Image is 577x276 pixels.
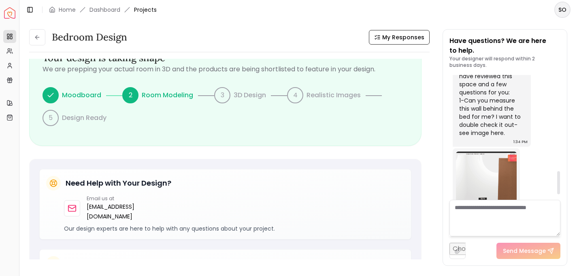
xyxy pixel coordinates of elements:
img: Chat Image [456,152,517,212]
p: Our design experts are here to help with any questions about your project. [64,225,405,233]
a: Home [59,6,76,14]
p: Email us at [87,195,139,202]
p: We are prepping your actual room in 3D and the products are being shortlisted to feature in your ... [43,64,408,74]
p: Your designer will respond within 2 business days. [449,56,560,68]
div: 4 [287,87,303,103]
p: Moodboard [62,90,101,100]
h5: Need Help with Your Design? [66,178,171,189]
a: Spacejoy [4,7,15,19]
span: SO [555,2,570,17]
a: [EMAIL_ADDRESS][DOMAIN_NAME] [87,202,139,221]
span: My Responses [382,33,424,41]
div: 2 [122,87,138,103]
button: SO [554,2,571,18]
div: 5 [43,110,59,126]
h5: Stay Updated on Your Project [66,258,176,269]
h3: Bedroom design [52,31,127,44]
p: 3D Design [234,90,266,100]
img: Spacejoy Logo [4,7,15,19]
p: Room Modeling [142,90,193,100]
p: Design Ready [62,113,106,123]
nav: breadcrumb [49,6,157,14]
div: Hey [PERSON_NAME]- I have reviewed this space and a few questions for you: 1-Can you measure this... [459,64,523,137]
button: My Responses [369,30,430,45]
div: 3 [214,87,230,103]
p: Realistic Images [307,90,361,100]
span: Projects [134,6,157,14]
p: Have questions? We are here to help. [449,36,560,56]
div: 1:34 PM [513,138,528,146]
a: Dashboard [89,6,120,14]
